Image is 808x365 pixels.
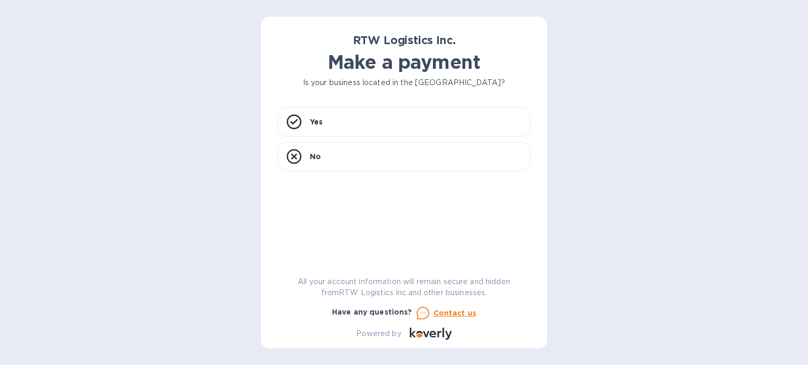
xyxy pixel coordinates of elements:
[433,309,477,317] u: Contact us
[356,328,401,339] p: Powered by
[332,308,412,316] b: Have any questions?
[310,117,322,127] p: Yes
[310,151,321,162] p: No
[278,51,530,73] h1: Make a payment
[278,77,530,88] p: Is your business located in the [GEOGRAPHIC_DATA]?
[353,34,456,47] b: RTW Logistics Inc.
[278,276,530,298] p: All your account information will remain secure and hidden from RTW Logistics Inc. and other busi...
